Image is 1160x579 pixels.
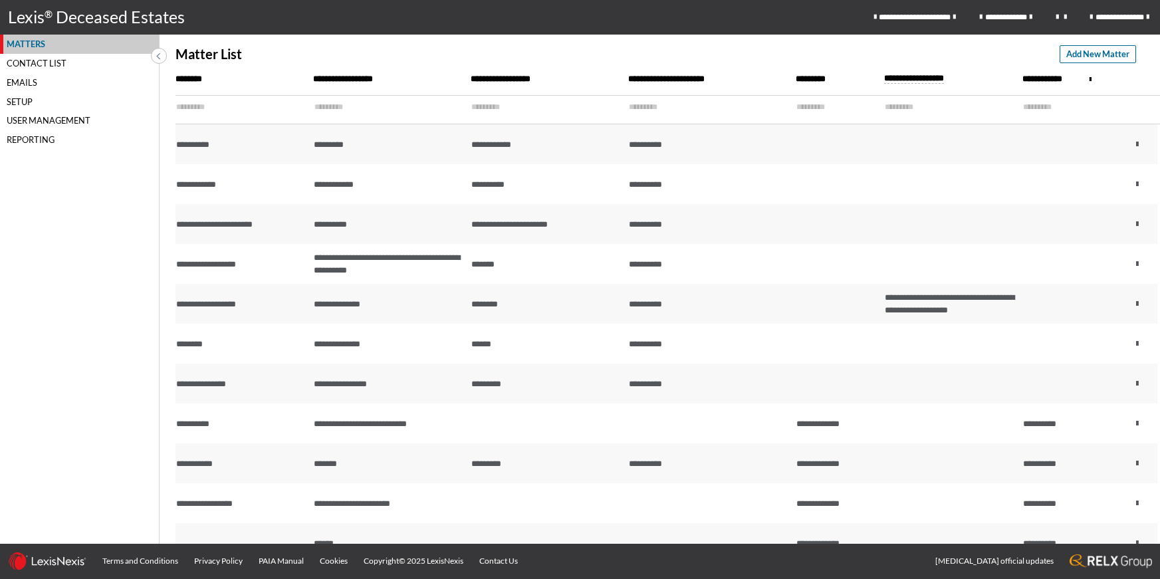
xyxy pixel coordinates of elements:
[471,544,526,578] a: Contact Us
[356,544,471,578] a: Copyright© 2025 LexisNexis
[8,552,86,570] img: LexisNexis_logo.0024414d.png
[1066,48,1129,60] span: Add New Matter
[175,47,242,62] p: Matter List
[186,544,251,578] a: Privacy Policy
[927,544,1062,578] a: [MEDICAL_DATA] official updates
[45,7,56,29] p: ®
[1060,45,1136,63] button: Add New Matter
[1070,554,1152,568] img: RELX_logo.65c3eebe.png
[94,544,186,578] a: Terms and Conditions
[251,544,312,578] a: PAIA Manual
[312,544,356,578] a: Cookies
